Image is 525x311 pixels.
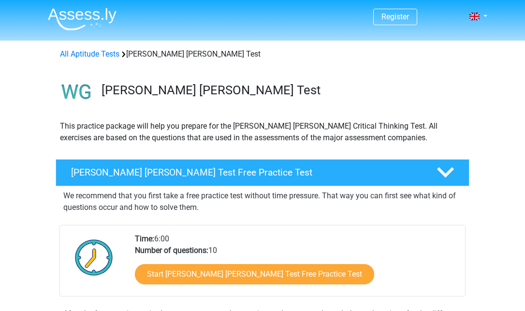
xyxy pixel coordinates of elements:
[71,167,421,178] h4: [PERSON_NAME] [PERSON_NAME] Test Free Practice Test
[63,190,462,213] p: We recommend that you first take a free practice test without time pressure. That way you can fir...
[60,49,119,59] a: All Aptitude Tests
[56,48,469,60] div: [PERSON_NAME] [PERSON_NAME] Test
[128,233,465,296] div: 6:00 10
[56,72,97,113] img: watson glaser test
[135,234,154,243] b: Time:
[48,8,117,30] img: Assessly
[102,83,462,98] h3: [PERSON_NAME] [PERSON_NAME] Test
[135,246,208,255] b: Number of questions:
[70,233,118,281] img: Clock
[60,120,465,144] p: This practice package will help you prepare for the [PERSON_NAME] [PERSON_NAME] Critical Thinking...
[52,159,473,186] a: [PERSON_NAME] [PERSON_NAME] Test Free Practice Test
[135,264,374,284] a: Start [PERSON_NAME] [PERSON_NAME] Test Free Practice Test
[381,12,409,21] a: Register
